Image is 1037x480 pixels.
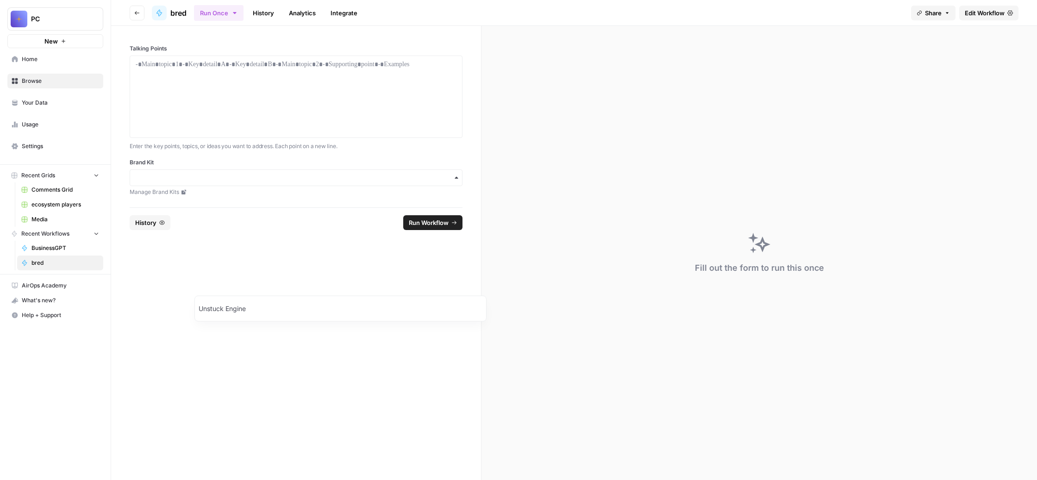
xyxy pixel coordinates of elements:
[130,188,462,196] a: Manage Brand Kits
[7,74,103,88] a: Browse
[8,293,103,307] div: What's new?
[7,308,103,323] button: Help + Support
[152,6,187,20] a: bred
[7,293,103,308] button: What's new?
[31,186,99,194] span: Comments Grid
[22,120,99,129] span: Usage
[7,168,103,182] button: Recent Grids
[7,7,103,31] button: Workspace: PC
[31,244,99,252] span: BusinessGPT
[695,262,824,274] div: Fill out the form to run this once
[965,8,1005,18] span: Edit Workflow
[17,241,103,256] a: BusinessGPT
[959,6,1018,20] a: Edit Workflow
[130,44,462,53] label: Talking Points
[17,212,103,227] a: Media
[7,95,103,110] a: Your Data
[194,5,244,21] button: Run Once
[22,77,99,85] span: Browse
[21,230,69,238] span: Recent Workflows
[31,200,99,209] span: ecosystem players
[283,6,321,20] a: Analytics
[7,52,103,67] a: Home
[31,215,99,224] span: Media
[247,6,280,20] a: History
[130,158,462,167] label: Brand Kit
[21,171,55,180] span: Recent Grids
[130,215,170,230] button: History
[22,281,99,290] span: AirOps Academy
[7,139,103,154] a: Settings
[31,259,99,267] span: bred
[11,11,27,27] img: PC Logo
[44,37,58,46] span: New
[17,182,103,197] a: Comments Grid
[7,117,103,132] a: Usage
[135,218,156,227] span: History
[22,55,99,63] span: Home
[7,227,103,241] button: Recent Workflows
[409,218,449,227] span: Run Workflow
[325,6,363,20] a: Integrate
[403,215,462,230] button: Run Workflow
[17,197,103,212] a: ecosystem players
[22,99,99,107] span: Your Data
[911,6,956,20] button: Share
[31,14,87,24] span: PC
[7,278,103,293] a: AirOps Academy
[7,34,103,48] button: New
[130,142,462,151] p: Enter the key points, topics, or ideas you want to address. Each point on a new line.
[170,7,187,19] span: bred
[22,311,99,319] span: Help + Support
[195,300,486,318] div: Unstuck Engine
[925,8,942,18] span: Share
[22,142,99,150] span: Settings
[17,256,103,270] a: bred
